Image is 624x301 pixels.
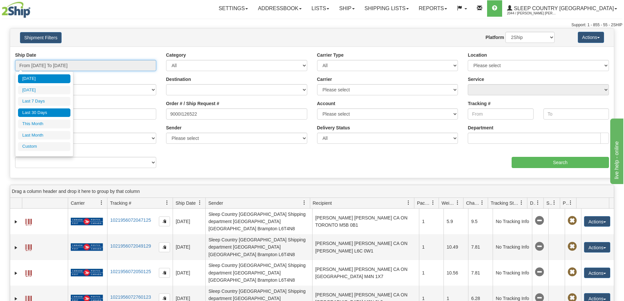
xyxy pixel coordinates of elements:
[159,242,170,252] button: Copy to clipboard
[166,76,191,83] label: Destination
[96,197,107,208] a: Carrier filter column settings
[176,200,196,206] span: Ship Date
[13,244,19,251] a: Expand
[110,243,151,249] a: 1021956072049129
[5,4,61,12] div: live help - online
[15,52,36,58] label: Ship Date
[173,209,205,234] td: [DATE]
[173,260,205,286] td: [DATE]
[546,200,552,206] span: Shipment Issues
[568,216,577,225] span: Pickup Not Assigned
[317,76,332,83] label: Carrier
[18,120,70,128] li: This Month
[468,76,484,83] label: Service
[2,22,622,28] div: Support: 1 - 855 - 55 - 2SHIP
[317,52,344,58] label: Carrier Type
[578,32,604,43] button: Actions
[584,268,610,278] button: Actions
[442,200,455,206] span: Weight
[18,97,70,106] li: Last 7 Days
[317,100,335,107] label: Account
[159,268,170,278] button: Copy to clipboard
[584,216,610,227] button: Actions
[166,52,186,58] label: Category
[535,216,544,225] span: No Tracking Info
[71,200,85,206] span: Carrier
[419,234,444,260] td: 1
[444,260,468,286] td: 10.56
[110,294,151,300] a: 1021956072760123
[491,200,519,206] span: Tracking Status
[205,260,312,286] td: Sleep Country [GEOGRAPHIC_DATA] Shipping department [GEOGRAPHIC_DATA] [GEOGRAPHIC_DATA] Brampton ...
[468,260,493,286] td: 7.81
[317,124,350,131] label: Delivery Status
[173,234,205,260] td: [DATE]
[208,200,223,206] span: Sender
[468,108,533,120] input: From
[493,234,532,260] td: No Tracking Info
[2,2,30,18] img: logo2044.jpg
[468,209,493,234] td: 9.5
[13,270,19,276] a: Expand
[493,209,532,234] td: No Tracking Info
[549,197,560,208] a: Shipment Issues filter column settings
[312,234,419,260] td: [PERSON_NAME] [PERSON_NAME] CA ON [PERSON_NAME] L6C 0W1
[71,243,103,251] img: 20 - Canada Post
[512,6,614,11] span: Sleep Country [GEOGRAPHIC_DATA]
[403,197,414,208] a: Recipient filter column settings
[166,124,181,131] label: Sender
[584,242,610,253] button: Actions
[468,52,487,58] label: Location
[444,234,468,260] td: 10.49
[20,32,62,43] button: Shipment Filters
[568,268,577,277] span: Pickup Not Assigned
[110,217,151,223] a: 1021956072047125
[427,197,439,208] a: Packages filter column settings
[194,197,205,208] a: Ship Date filter column settings
[565,197,576,208] a: Pickup Status filter column settings
[161,197,173,208] a: Tracking # filter column settings
[468,124,493,131] label: Department
[477,197,488,208] a: Charge filter column settings
[10,185,614,198] div: grid grouping header
[468,100,490,107] label: Tracking #
[205,209,312,234] td: Sleep Country [GEOGRAPHIC_DATA] Shipping department [GEOGRAPHIC_DATA] [GEOGRAPHIC_DATA] Brampton ...
[466,200,480,206] span: Charge
[110,200,131,206] span: Tracking #
[13,218,19,225] a: Expand
[609,117,623,184] iframe: chat widget
[444,209,468,234] td: 5.9
[507,10,556,17] span: 2044 / [PERSON_NAME] [PERSON_NAME]
[535,268,544,277] span: No Tracking Info
[502,0,622,17] a: Sleep Country [GEOGRAPHIC_DATA] 2044 / [PERSON_NAME] [PERSON_NAME]
[493,260,532,286] td: No Tracking Info
[485,34,504,41] label: Platform
[452,197,463,208] a: Weight filter column settings
[312,260,419,286] td: [PERSON_NAME] [PERSON_NAME] CA ON [GEOGRAPHIC_DATA] M4N 1X7
[512,157,609,168] input: Search
[419,209,444,234] td: 1
[468,234,493,260] td: 7.81
[205,234,312,260] td: Sleep Country [GEOGRAPHIC_DATA] Shipping department [GEOGRAPHIC_DATA] [GEOGRAPHIC_DATA] Brampton ...
[299,197,310,208] a: Sender filter column settings
[71,269,103,277] img: 20 - Canada Post
[214,0,253,17] a: Settings
[417,200,431,206] span: Packages
[71,217,103,226] img: 20 - Canada Post
[516,197,527,208] a: Tracking Status filter column settings
[334,0,359,17] a: Ship
[18,108,70,117] li: Last 30 Days
[568,242,577,251] span: Pickup Not Assigned
[360,0,414,17] a: Shipping lists
[25,216,32,226] a: Label
[18,74,70,83] li: [DATE]
[307,0,334,17] a: Lists
[313,200,332,206] span: Recipient
[532,197,543,208] a: Delivery Status filter column settings
[159,216,170,226] button: Copy to clipboard
[414,0,452,17] a: Reports
[25,241,32,252] a: Label
[530,200,536,206] span: Delivery Status
[312,209,419,234] td: [PERSON_NAME] [PERSON_NAME] CA ON TORONTO M5B 0B1
[25,267,32,278] a: Label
